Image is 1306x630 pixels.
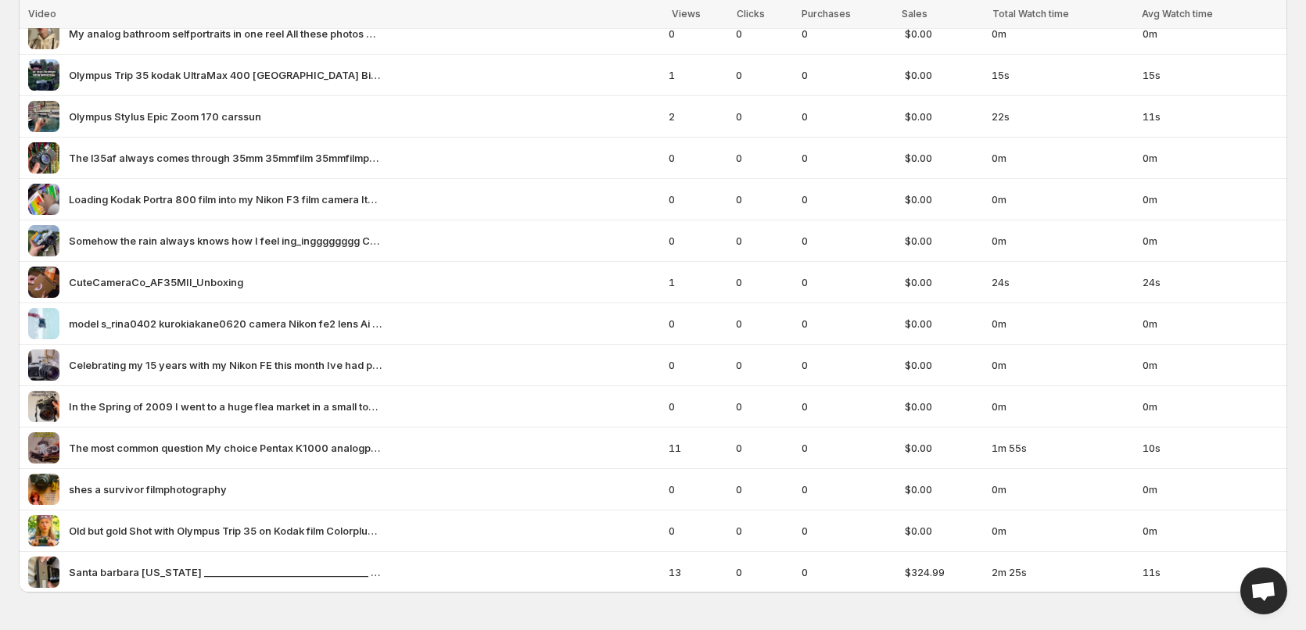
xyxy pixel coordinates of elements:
span: 0 [669,316,727,331]
img: My analog bathroom selfportraits in one reel All these photos were taken with the same camera a M... [28,18,59,49]
span: Santa barbara [US_STATE] ___________________________________ reels reelsinstagram 35mm filmphotog... [69,564,382,580]
img: CuteCameraCo_AF35MII_Unboxing [28,267,59,298]
span: 0m [992,26,1133,41]
span: 0 [802,192,895,207]
span: 0 [669,481,727,497]
span: 0 [802,564,895,580]
span: Total Watch time [992,8,1069,20]
span: 0m [992,316,1133,331]
span: $0.00 [905,274,982,290]
span: model s_rina0402 kurokiakane0620 camera Nikon fe2 lens Ai Nikkor 50mm f1 [69,316,382,331]
span: In the Spring of 2009 I went to a huge flea market in a small town with my mom I was already into... [69,399,382,414]
span: 0 [669,357,727,373]
img: The l35af always comes through 35mm 35mmfilm 35mmfilmphotography shootitwithfilm grainisgood afil... [28,142,59,174]
img: Old but gold Shot with Olympus Trip 35 on Kodak film Colorplus Gold UltraMax 200-400 ISO No editi... [28,515,59,546]
span: The most common question My choice Pentax K1000 analogphotography pentaxk1000 analog filmphotogra... [69,440,382,456]
span: 0 [802,316,895,331]
span: 13 [669,564,727,580]
span: $0.00 [905,481,982,497]
span: 0 [736,523,792,539]
span: My analog bathroom selfportraits in one reel All these photos were taken with the same camera a M... [69,26,382,41]
span: 0m [1143,192,1278,207]
span: 0 [802,67,895,83]
span: 0 [802,481,895,497]
span: $0.00 [905,26,982,41]
span: Views [672,8,701,20]
span: Celebrating my 15 years with my Nikon FE this month Ive had plenty of other photographers tell me... [69,357,382,373]
span: 0 [669,26,727,41]
span: 0 [802,274,895,290]
span: Olympus Stylus Epic Zoom 170 carssun [69,109,261,124]
span: 0 [736,440,792,456]
span: 0 [736,109,792,124]
span: Olympus Trip 35 kodak UltraMax 400 [GEOGRAPHIC_DATA] Big Sur Yosemite [GEOGRAPHIC_DATA] [GEOGRAPH... [69,67,382,83]
span: 24s [992,274,1133,290]
span: $0.00 [905,523,982,539]
span: 11 [669,440,727,456]
span: 0 [736,399,792,414]
img: The most common question My choice Pentax K1000 analogphotography pentaxk1000 analog filmphotogra... [28,432,59,464]
span: The l35af always comes through 35mm 35mmfilm 35mmfilmphotography shootitwithfilm grainisgood afil... [69,150,382,166]
span: 0 [669,523,727,539]
span: 0 [736,564,792,580]
span: 24s [1143,274,1278,290]
span: 0 [802,233,895,249]
span: 0 [736,26,792,41]
span: 22s [992,109,1133,124]
span: 0 [802,109,895,124]
span: $0.00 [905,316,982,331]
span: Clicks [737,8,765,20]
span: $0.00 [905,357,982,373]
img: Somehow the rain always knows how I feel ing_ingggggggg Canon FTB Film kodak ultramax400 pointand... [28,225,59,256]
span: Avg Watch time [1142,8,1213,20]
span: 0 [736,233,792,249]
a: Open chat [1240,567,1287,614]
img: Loading Kodak Portra 800 film into my Nikon F3 film camera Its been months since Ive loaded my fa... [28,184,59,215]
span: 0 [736,192,792,207]
span: 0m [1143,357,1278,373]
span: 0m [1143,399,1278,414]
span: 0m [992,357,1133,373]
img: Santa barbara California ___________________________________ reels reelsinstagram 35mm filmphotog... [28,557,59,588]
span: 0 [802,399,895,414]
span: $0.00 [905,109,982,124]
span: 0m [1143,316,1278,331]
img: Celebrating my 15 years with my Nikon FE this month Ive had plenty of other photographers tell me... [28,349,59,381]
span: 0 [802,150,895,166]
span: 0m [992,150,1133,166]
span: 0m [1143,150,1278,166]
span: 0m [1143,481,1278,497]
span: Somehow the rain always knows how I feel ing_ingggggggg Canon FTB Film kodak ultramax400 pointand... [69,233,382,249]
span: 0 [802,523,895,539]
span: 0 [736,357,792,373]
span: 0 [669,233,727,249]
span: $0.00 [905,440,982,456]
span: $324.99 [905,564,982,580]
span: $0.00 [905,192,982,207]
img: model s_rina0402 kurokiakane0620 camera Nikon fe2 lens Ai Nikkor 50mm f1 [28,308,59,339]
span: 1 [669,67,727,83]
span: $0.00 [905,233,982,249]
span: 0 [669,192,727,207]
span: 1m 55s [992,440,1133,456]
span: 0 [669,150,727,166]
span: 0m [992,523,1133,539]
span: 0m [1143,233,1278,249]
span: 10s [1143,440,1278,456]
span: 0 [736,316,792,331]
span: Loading Kodak Portra 800 film into my Nikon F3 film camera Its been months since Ive loaded my fa... [69,192,382,207]
span: 0m [992,192,1133,207]
span: 0m [1143,26,1278,41]
span: 0m [992,399,1133,414]
span: 2m 25s [992,564,1133,580]
span: 0 [736,67,792,83]
span: 0 [736,150,792,166]
span: $0.00 [905,150,982,166]
span: 0 [802,26,895,41]
span: 0 [669,399,727,414]
span: 15s [1143,67,1278,83]
span: CuteCameraCo_AF35MII_Unboxing [69,274,243,290]
img: In the Spring of 2009 I went to a huge flea market in a small town with my mom I was already into... [28,391,59,422]
span: 0m [1143,523,1278,539]
span: 0m [992,481,1133,497]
